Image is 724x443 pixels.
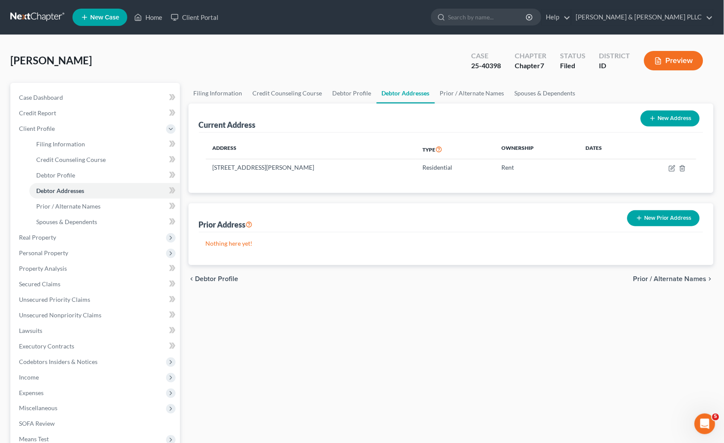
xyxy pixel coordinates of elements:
[644,51,703,70] button: Preview
[19,389,44,396] span: Expenses
[572,9,713,25] a: [PERSON_NAME] & [PERSON_NAME] PLLC
[515,51,546,61] div: Chapter
[633,275,707,282] span: Prior / Alternate Names
[560,51,585,61] div: Status
[435,83,510,104] a: Prior / Alternate Names
[599,51,630,61] div: District
[36,187,84,194] span: Debtor Addresses
[19,94,63,101] span: Case Dashboard
[471,51,501,61] div: Case
[130,9,167,25] a: Home
[627,210,700,226] button: New Prior Address
[206,139,416,159] th: Address
[189,83,248,104] a: Filing Information
[416,159,495,176] td: Residential
[448,9,527,25] input: Search by name...
[19,420,55,427] span: SOFA Review
[189,275,239,282] button: chevron_left Debtor Profile
[206,239,697,248] p: Nothing here yet!
[19,109,56,117] span: Credit Report
[633,275,714,282] button: Prior / Alternate Names chevron_right
[189,275,195,282] i: chevron_left
[510,83,581,104] a: Spouses & Dependents
[515,61,546,71] div: Chapter
[416,139,495,159] th: Type
[641,111,700,127] button: New Address
[29,214,180,230] a: Spouses & Dependents
[12,339,180,354] a: Executory Contracts
[12,416,180,432] a: SOFA Review
[495,159,579,176] td: Rent
[707,275,714,282] i: chevron_right
[327,83,377,104] a: Debtor Profile
[19,234,56,241] span: Real Property
[19,436,49,443] span: Means Test
[19,125,55,132] span: Client Profile
[29,152,180,168] a: Credit Counseling Course
[167,9,223,25] a: Client Portal
[12,307,180,323] a: Unsecured Nonpriority Claims
[540,61,544,70] span: 7
[19,296,90,303] span: Unsecured Priority Claims
[471,61,501,71] div: 25-40398
[19,311,101,319] span: Unsecured Nonpriority Claims
[36,203,101,210] span: Prior / Alternate Names
[36,171,75,179] span: Debtor Profile
[12,276,180,292] a: Secured Claims
[12,292,180,307] a: Unsecured Priority Claims
[712,414,719,421] span: 5
[560,61,585,71] div: Filed
[36,156,106,163] span: Credit Counseling Course
[542,9,571,25] a: Help
[19,265,67,272] span: Property Analysis
[377,83,435,104] a: Debtor Addresses
[12,105,180,121] a: Credit Report
[19,373,39,381] span: Income
[695,414,715,434] iframe: Intercom live chat
[19,405,57,412] span: Miscellaneous
[19,280,60,288] span: Secured Claims
[199,120,256,130] div: Current Address
[195,275,239,282] span: Debtor Profile
[12,323,180,339] a: Lawsuits
[199,219,253,230] div: Prior Address
[495,139,579,159] th: Ownership
[599,61,630,71] div: ID
[36,140,85,148] span: Filing Information
[248,83,327,104] a: Credit Counseling Course
[29,136,180,152] a: Filing Information
[12,261,180,276] a: Property Analysis
[29,168,180,183] a: Debtor Profile
[90,14,119,21] span: New Case
[29,199,180,214] a: Prior / Alternate Names
[19,327,42,334] span: Lawsuits
[29,183,180,199] a: Debtor Addresses
[19,358,98,365] span: Codebtors Insiders & Notices
[19,249,68,256] span: Personal Property
[579,139,633,159] th: Dates
[12,90,180,105] a: Case Dashboard
[10,54,92,66] span: [PERSON_NAME]
[206,159,416,176] td: [STREET_ADDRESS][PERSON_NAME]
[19,342,74,350] span: Executory Contracts
[36,218,97,225] span: Spouses & Dependents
